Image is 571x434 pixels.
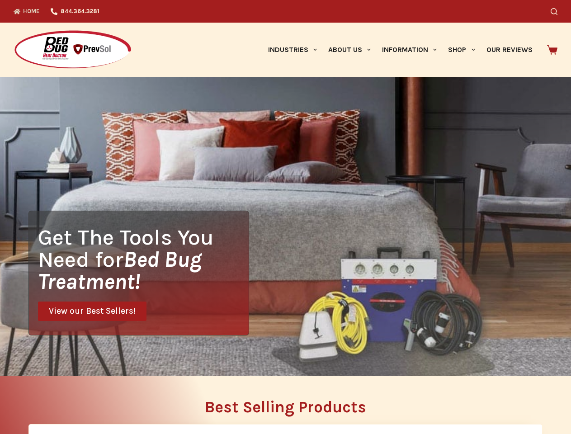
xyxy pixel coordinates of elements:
span: View our Best Sellers! [49,307,136,316]
a: View our Best Sellers! [38,302,146,321]
i: Bed Bug Treatment! [38,246,202,294]
h2: Best Selling Products [28,399,543,415]
a: About Us [322,23,376,77]
nav: Primary [262,23,538,77]
h1: Get The Tools You Need for [38,226,249,292]
button: Search [551,8,557,15]
button: Open LiveChat chat widget [7,4,34,31]
img: Prevsol/Bed Bug Heat Doctor [14,30,132,70]
a: Information [377,23,443,77]
a: Industries [262,23,322,77]
a: Our Reviews [481,23,538,77]
a: Shop [443,23,481,77]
